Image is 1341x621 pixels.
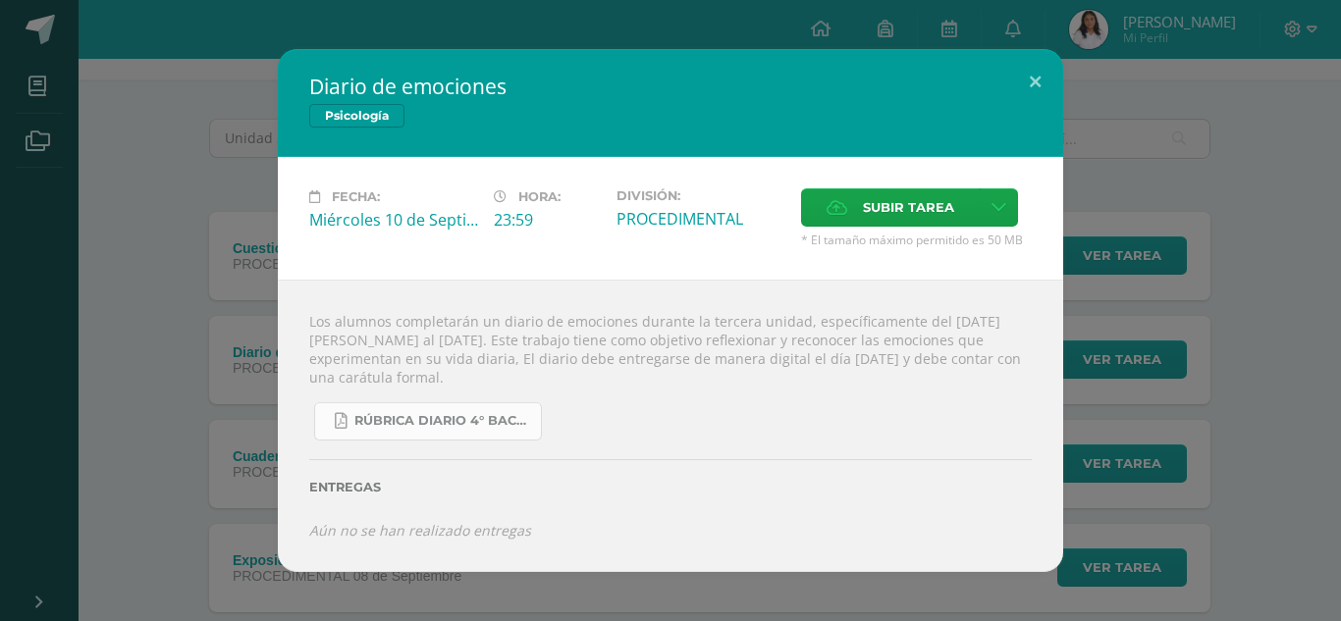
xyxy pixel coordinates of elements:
[309,209,478,231] div: Miércoles 10 de Septiembre
[354,413,531,429] span: RÚBRICA DIARIO 4° BACHI.pdf
[309,480,1032,494] label: Entregas
[309,73,1032,100] h2: Diario de emociones
[332,189,380,204] span: Fecha:
[801,232,1032,248] span: * El tamaño máximo permitido es 50 MB
[309,521,531,540] i: Aún no se han realizado entregas
[494,209,601,231] div: 23:59
[314,402,542,440] a: RÚBRICA DIARIO 4° BACHI.pdf
[617,208,785,230] div: PROCEDIMENTAL
[278,280,1063,572] div: Los alumnos completarán un diario de emociones durante la tercera unidad, específicamente del [DA...
[617,188,785,203] label: División:
[1007,49,1063,116] button: Close (Esc)
[518,189,561,204] span: Hora:
[863,189,954,226] span: Subir tarea
[309,104,404,128] span: Psicología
